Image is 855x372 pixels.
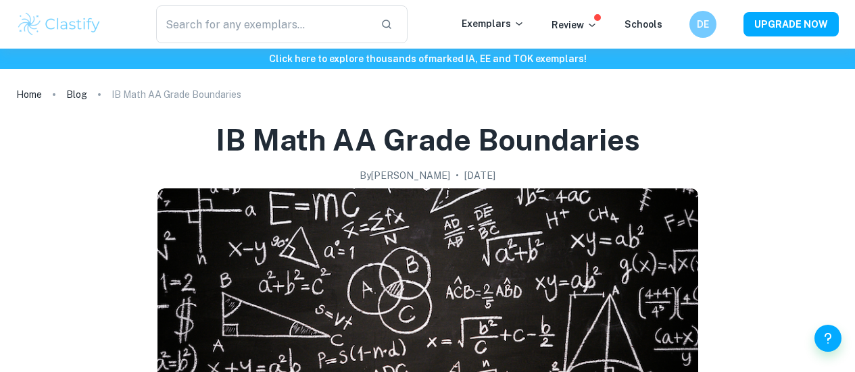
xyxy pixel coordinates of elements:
[814,325,841,352] button: Help and Feedback
[462,16,524,31] p: Exemplars
[156,5,370,43] input: Search for any exemplars...
[16,85,42,104] a: Home
[360,168,450,183] h2: By [PERSON_NAME]
[456,168,459,183] p: •
[464,168,495,183] h2: [DATE]
[16,11,102,38] img: Clastify logo
[66,85,87,104] a: Blog
[216,120,640,160] h1: IB Math AA Grade Boundaries
[743,12,839,36] button: UPGRADE NOW
[689,11,716,38] button: DE
[552,18,597,32] p: Review
[695,17,711,32] h6: DE
[112,87,241,102] p: IB Math AA Grade Boundaries
[3,51,852,66] h6: Click here to explore thousands of marked IA, EE and TOK exemplars !
[625,19,662,30] a: Schools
